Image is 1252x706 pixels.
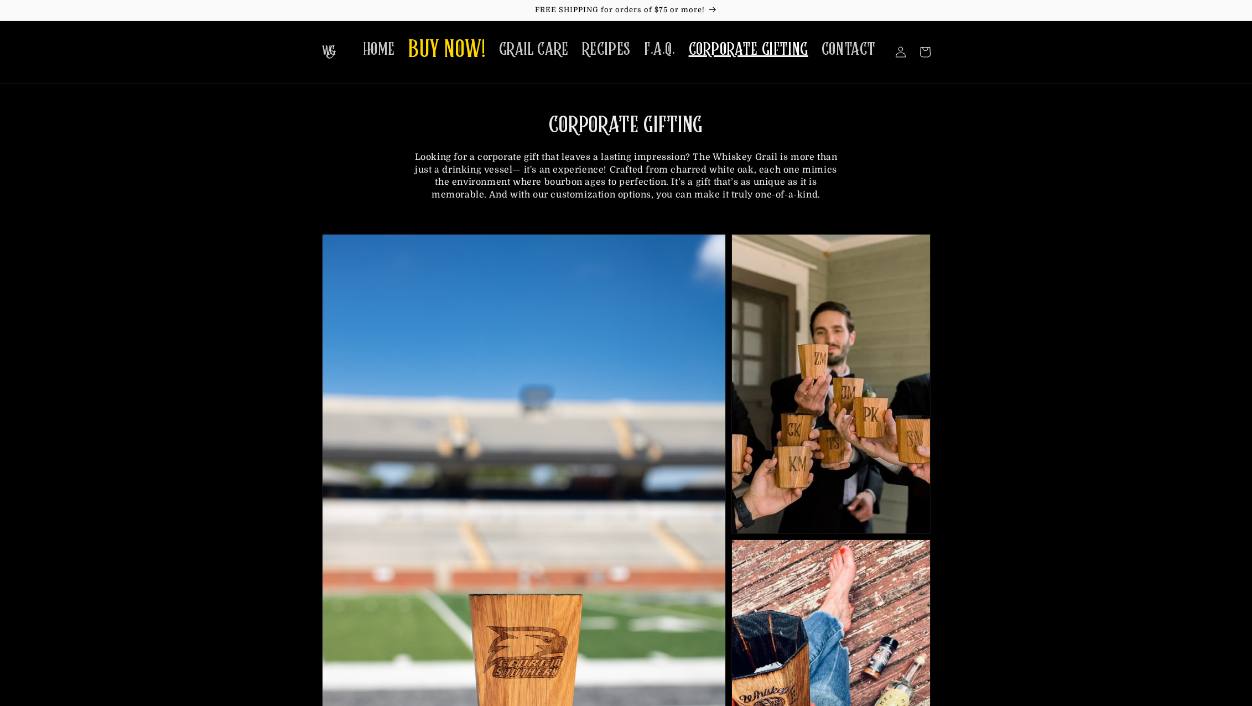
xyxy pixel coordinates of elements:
[322,45,336,59] img: The Whiskey Grail
[637,32,682,67] a: F.A.Q.
[411,151,842,201] p: Looking for a corporate gift that leaves a lasting impression? The Whiskey Grail is more than jus...
[11,6,1241,15] p: FREE SHIPPING for orders of $75 or more!
[499,39,569,60] span: GRAIL CARE
[815,32,882,67] a: CONTACT
[402,29,492,72] a: BUY NOW!
[492,32,575,67] a: GRAIL CARE
[822,39,876,60] span: CONTACT
[575,32,637,67] a: RECIPES
[644,39,676,60] span: F.A.Q.
[682,32,815,67] a: CORPORATE GIFTING
[689,39,808,60] span: CORPORATE GIFTING
[582,39,631,60] span: RECIPES
[408,35,486,66] span: BUY NOW!
[356,32,402,67] a: HOME
[411,111,842,140] h2: CORPORATE GIFTING
[363,39,395,60] span: HOME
